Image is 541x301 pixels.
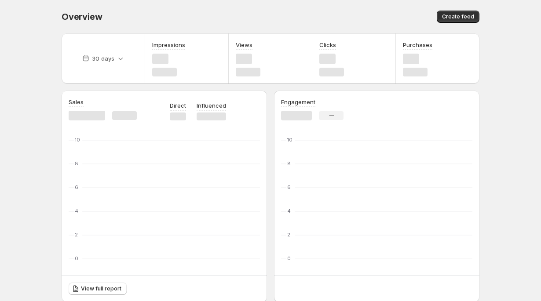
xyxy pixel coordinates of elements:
[170,101,186,110] p: Direct
[75,160,78,167] text: 8
[152,40,185,49] h3: Impressions
[197,101,226,110] p: Influenced
[92,54,114,63] p: 30 days
[69,98,84,106] h3: Sales
[75,137,80,143] text: 10
[437,11,479,23] button: Create feed
[69,283,127,295] a: View full report
[287,184,291,190] text: 6
[81,285,121,292] span: View full report
[75,208,78,214] text: 4
[236,40,252,49] h3: Views
[287,137,292,143] text: 10
[281,98,315,106] h3: Engagement
[287,208,291,214] text: 4
[75,255,78,261] text: 0
[287,232,290,238] text: 2
[75,184,78,190] text: 6
[319,40,336,49] h3: Clicks
[442,13,474,20] span: Create feed
[287,160,291,167] text: 8
[75,232,78,238] text: 2
[62,11,102,22] span: Overview
[287,255,291,261] text: 0
[403,40,432,49] h3: Purchases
